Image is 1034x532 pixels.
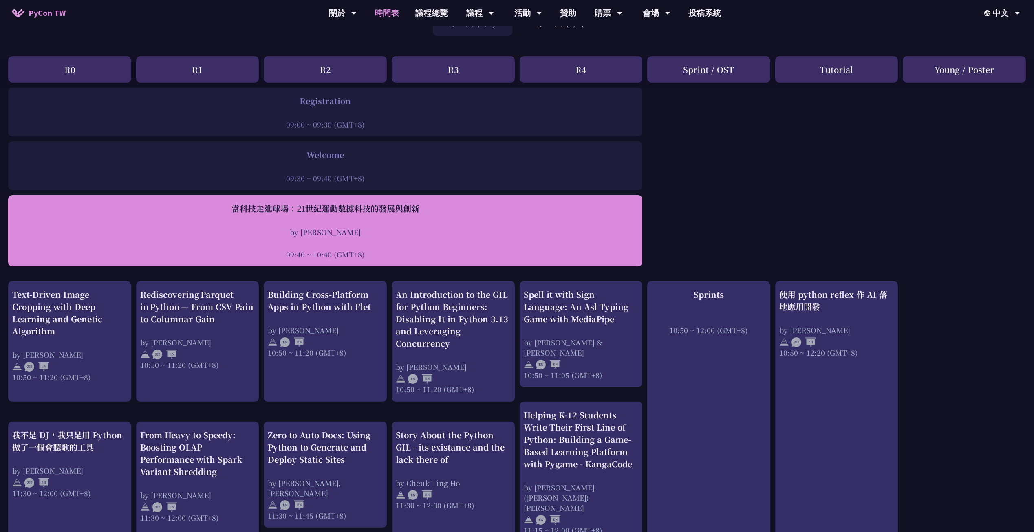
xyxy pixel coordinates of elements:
img: ZHEN.371966e.svg [24,362,49,372]
div: by [PERSON_NAME] [396,362,511,372]
div: 09:30 ~ 09:40 (GMT+8) [12,173,638,183]
img: svg+xml;base64,PHN2ZyB4bWxucz0iaHR0cDovL3d3dy53My5vcmcvMjAwMC9zdmciIHdpZHRoPSIyNCIgaGVpZ2h0PSIyNC... [524,360,534,369]
img: ENEN.5a408d1.svg [408,490,432,500]
div: Registration [12,95,638,107]
div: 11:30 ~ 12:00 (GMT+8) [12,488,127,498]
img: svg+xml;base64,PHN2ZyB4bWxucz0iaHR0cDovL3d3dy53My5vcmcvMjAwMC9zdmciIHdpZHRoPSIyNCIgaGVpZ2h0PSIyNC... [268,500,278,510]
a: PyCon TW [4,3,74,23]
div: by [PERSON_NAME] [12,350,127,360]
div: Text-Driven Image Cropping with Deep Learning and Genetic Algorithm [12,288,127,337]
div: Spell it with Sign Language: An Asl Typing Game with MediaPipe [524,288,639,325]
div: Story About the Python GIL - its existance and the lack there of [396,429,511,466]
a: Building Cross-Platform Apps in Python with Flet by [PERSON_NAME] 10:50 ~ 11:20 (GMT+8) [268,288,383,358]
div: R1 [136,56,259,83]
div: 11:30 ~ 12:00 (GMT+8) [396,500,511,510]
div: R2 [264,56,387,83]
div: 11:30 ~ 11:45 (GMT+8) [268,510,383,521]
img: svg+xml;base64,PHN2ZyB4bWxucz0iaHR0cDovL3d3dy53My5vcmcvMjAwMC9zdmciIHdpZHRoPSIyNCIgaGVpZ2h0PSIyNC... [140,350,150,359]
div: by [PERSON_NAME] [12,227,638,237]
img: svg+xml;base64,PHN2ZyB4bWxucz0iaHR0cDovL3d3dy53My5vcmcvMjAwMC9zdmciIHdpZHRoPSIyNCIgaGVpZ2h0PSIyNC... [268,337,278,347]
div: 09:00 ~ 09:30 (GMT+8) [12,119,638,130]
div: 10:50 ~ 11:05 (GMT+8) [524,370,639,380]
img: ENEN.5a408d1.svg [536,515,560,525]
div: by [PERSON_NAME] ([PERSON_NAME]) [PERSON_NAME] [524,482,639,513]
div: 10:50 ~ 12:20 (GMT+8) [779,347,894,358]
div: Rediscovering Parquet in Python — From CSV Pain to Columnar Gain [140,288,255,325]
img: svg+xml;base64,PHN2ZyB4bWxucz0iaHR0cDovL3d3dy53My5vcmcvMjAwMC9zdmciIHdpZHRoPSIyNCIgaGVpZ2h0PSIyNC... [140,502,150,512]
div: Sprints [651,288,766,301]
div: by [PERSON_NAME], [PERSON_NAME] [268,478,383,498]
div: 10:50 ~ 12:00 (GMT+8) [651,325,766,335]
a: 使用 python reflex 作 AI 落地應用開發 by [PERSON_NAME] 10:50 ~ 12:20 (GMT+8) [779,288,894,358]
div: Young / Poster [903,56,1026,83]
img: Home icon of PyCon TW 2025 [12,9,24,17]
div: 當科技走進球場：21世紀運動數據科技的發展與創新 [12,202,638,215]
div: by [PERSON_NAME] [779,325,894,335]
img: ENEN.5a408d1.svg [408,374,432,384]
div: R0 [8,56,131,83]
div: Welcome [12,149,638,161]
div: by Cheuk Ting Ho [396,478,511,488]
a: Story About the Python GIL - its existance and the lack there of by Cheuk Ting Ho 11:30 ~ 12:00 (... [396,429,511,510]
img: svg+xml;base64,PHN2ZyB4bWxucz0iaHR0cDovL3d3dy53My5vcmcvMjAwMC9zdmciIHdpZHRoPSIyNCIgaGVpZ2h0PSIyNC... [396,374,406,384]
div: 10:50 ~ 11:20 (GMT+8) [268,347,383,358]
div: An Introduction to the GIL for Python Beginners: Disabling It in Python 3.13 and Leveraging Concu... [396,288,511,350]
a: 當科技走進球場：21世紀運動數據科技的發展與創新 by [PERSON_NAME] 09:40 ~ 10:40 (GMT+8) [12,202,638,259]
div: 使用 python reflex 作 AI 落地應用開發 [779,288,894,313]
img: svg+xml;base64,PHN2ZyB4bWxucz0iaHR0cDovL3d3dy53My5vcmcvMjAwMC9zdmciIHdpZHRoPSIyNCIgaGVpZ2h0PSIyNC... [396,490,406,500]
div: From Heavy to Speedy: Boosting OLAP Performance with Spark Variant Shredding [140,429,255,478]
div: Sprint / OST [647,56,770,83]
div: Tutorial [775,56,898,83]
div: 09:40 ~ 10:40 (GMT+8) [12,249,638,259]
img: ZHZH.38617ef.svg [791,337,816,347]
img: ENEN.5a408d1.svg [280,500,304,510]
img: svg+xml;base64,PHN2ZyB4bWxucz0iaHR0cDovL3d3dy53My5vcmcvMjAwMC9zdmciIHdpZHRoPSIyNCIgaGVpZ2h0PSIyNC... [779,337,789,347]
div: by [PERSON_NAME] [12,466,127,476]
div: 11:30 ~ 12:00 (GMT+8) [140,512,255,523]
div: by [PERSON_NAME] [268,325,383,335]
div: 我不是 DJ，我只是用 Python 做了一個會聽歌的工具 [12,429,127,453]
div: by [PERSON_NAME] & [PERSON_NAME] [524,337,639,358]
span: PyCon TW [29,7,66,19]
div: 10:50 ~ 11:20 (GMT+8) [140,360,255,370]
img: ZHEN.371966e.svg [152,350,177,359]
div: R4 [520,56,643,83]
div: 10:50 ~ 11:20 (GMT+8) [12,372,127,382]
a: 我不是 DJ，我只是用 Python 做了一個會聽歌的工具 by [PERSON_NAME] 11:30 ~ 12:00 (GMT+8) [12,429,127,498]
img: svg+xml;base64,PHN2ZyB4bWxucz0iaHR0cDovL3d3dy53My5vcmcvMjAwMC9zdmciIHdpZHRoPSIyNCIgaGVpZ2h0PSIyNC... [12,478,22,488]
img: ZHEN.371966e.svg [152,502,177,512]
img: ENEN.5a408d1.svg [280,337,304,347]
div: Building Cross-Platform Apps in Python with Flet [268,288,383,313]
a: Zero to Auto Docs: Using Python to Generate and Deploy Static Sites by [PERSON_NAME], [PERSON_NAM... [268,429,383,521]
div: Helping K-12 Students Write Their First Line of Python: Building a Game-Based Learning Platform w... [524,409,639,470]
img: ENEN.5a408d1.svg [536,360,560,369]
div: by [PERSON_NAME] [140,337,255,347]
div: 10:50 ~ 11:20 (GMT+8) [396,384,511,394]
a: An Introduction to the GIL for Python Beginners: Disabling It in Python 3.13 and Leveraging Concu... [396,288,511,394]
a: Spell it with Sign Language: An Asl Typing Game with MediaPipe by [PERSON_NAME] & [PERSON_NAME] 1... [524,288,639,380]
img: svg+xml;base64,PHN2ZyB4bWxucz0iaHR0cDovL3d3dy53My5vcmcvMjAwMC9zdmciIHdpZHRoPSIyNCIgaGVpZ2h0PSIyNC... [12,362,22,372]
div: R3 [392,56,515,83]
img: ZHZH.38617ef.svg [24,478,49,488]
img: Locale Icon [984,10,992,16]
a: Rediscovering Parquet in Python — From CSV Pain to Columnar Gain by [PERSON_NAME] 10:50 ~ 11:20 (... [140,288,255,370]
img: svg+xml;base64,PHN2ZyB4bWxucz0iaHR0cDovL3d3dy53My5vcmcvMjAwMC9zdmciIHdpZHRoPSIyNCIgaGVpZ2h0PSIyNC... [524,515,534,525]
a: Text-Driven Image Cropping with Deep Learning and Genetic Algorithm by [PERSON_NAME] 10:50 ~ 11:2... [12,288,127,382]
div: Zero to Auto Docs: Using Python to Generate and Deploy Static Sites [268,429,383,466]
a: From Heavy to Speedy: Boosting OLAP Performance with Spark Variant Shredding by [PERSON_NAME] 11:... [140,429,255,523]
div: by [PERSON_NAME] [140,490,255,500]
